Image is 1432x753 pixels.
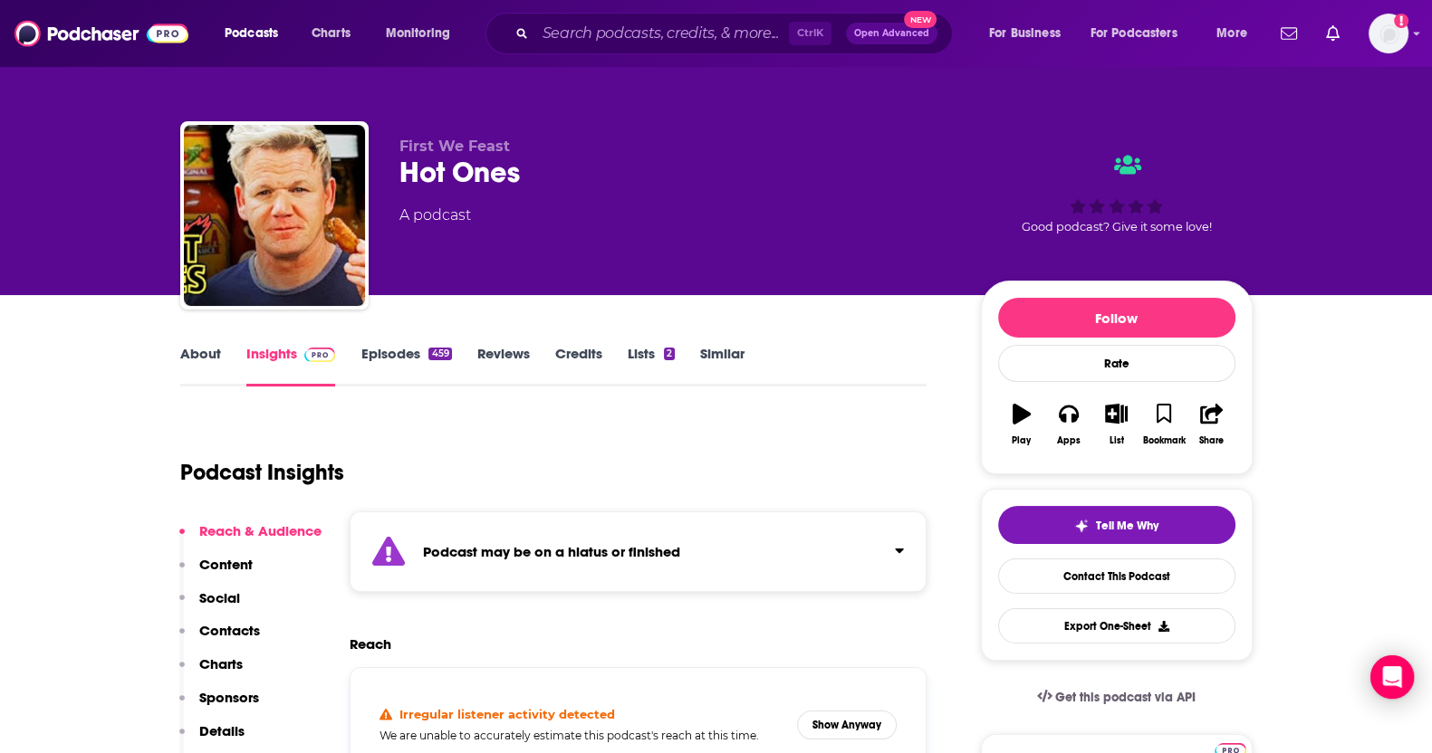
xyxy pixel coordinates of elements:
input: Search podcasts, credits, & more... [535,19,789,48]
a: Get this podcast via API [1023,675,1211,720]
button: Charts [179,655,243,689]
div: 459 [428,348,451,360]
button: Social [179,589,240,623]
a: Contact This Podcast [998,558,1235,594]
button: open menu [212,19,302,48]
div: 2 [664,348,675,360]
button: Share [1187,392,1235,457]
span: Tell Me Why [1096,519,1158,533]
a: InsightsPodchaser Pro [246,345,336,386]
div: List [1110,435,1124,446]
img: Podchaser Pro [304,348,336,362]
span: Good podcast? Give it some love! [1022,220,1212,234]
img: User Profile [1369,14,1408,53]
h5: We are unable to accurately estimate this podcast's reach at this time. [380,729,783,742]
div: Good podcast? Give it some love! [981,138,1253,250]
button: Content [179,556,253,589]
button: open menu [373,19,474,48]
span: For Podcasters [1091,21,1177,46]
span: For Business [989,21,1061,46]
svg: Add a profile image [1394,14,1408,28]
a: Credits [555,345,602,386]
img: Hot Ones [184,125,365,306]
a: Reviews [477,345,530,386]
a: Show notifications dropdown [1273,18,1304,49]
p: Social [199,589,240,606]
span: Podcasts [225,21,278,46]
a: Episodes459 [360,345,451,386]
strong: Podcast may be on a hiatus or finished [423,543,680,560]
div: Share [1199,435,1224,446]
p: Charts [199,655,243,672]
button: Sponsors [179,689,259,722]
a: Lists2 [628,345,675,386]
img: Podchaser - Follow, Share and Rate Podcasts [14,16,188,51]
section: Click to expand status details [350,511,927,592]
span: Get this podcast via API [1055,690,1196,705]
div: Apps [1057,435,1081,446]
p: Contacts [199,622,260,639]
button: Show profile menu [1369,14,1408,53]
span: Open Advanced [854,29,929,38]
div: Search podcasts, credits, & more... [503,13,970,54]
span: Logged in as evankrask [1369,14,1408,53]
button: Bookmark [1140,392,1187,457]
div: Open Intercom Messenger [1370,655,1414,699]
h2: Reach [350,635,391,653]
button: Contacts [179,622,260,655]
p: Content [199,556,253,573]
a: Charts [300,19,361,48]
button: List [1092,392,1139,457]
p: Details [199,722,245,739]
button: Follow [998,298,1235,338]
button: open menu [976,19,1083,48]
div: Bookmark [1142,435,1185,446]
a: About [180,345,221,386]
button: open menu [1079,19,1204,48]
div: Rate [998,345,1235,382]
span: Charts [312,21,351,46]
a: Show notifications dropdown [1319,18,1347,49]
button: tell me why sparkleTell Me Why [998,506,1235,544]
h4: Irregular listener activity detected [399,707,615,721]
h1: Podcast Insights [180,459,344,486]
p: Reach & Audience [199,522,322,539]
button: Open AdvancedNew [846,23,937,44]
button: Play [998,392,1045,457]
span: More [1216,21,1247,46]
span: New [904,11,937,28]
button: Show Anyway [797,710,897,739]
img: tell me why sparkle [1074,519,1089,533]
button: Reach & Audience [179,522,322,556]
a: Similar [700,345,745,386]
span: Ctrl K [789,22,831,45]
p: Sponsors [199,689,259,706]
button: Export One-Sheet [998,608,1235,643]
div: A podcast [399,205,471,226]
button: Apps [1045,392,1092,457]
button: open menu [1204,19,1270,48]
span: First We Feast [399,138,510,155]
span: Monitoring [386,21,450,46]
div: Play [1012,435,1031,446]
